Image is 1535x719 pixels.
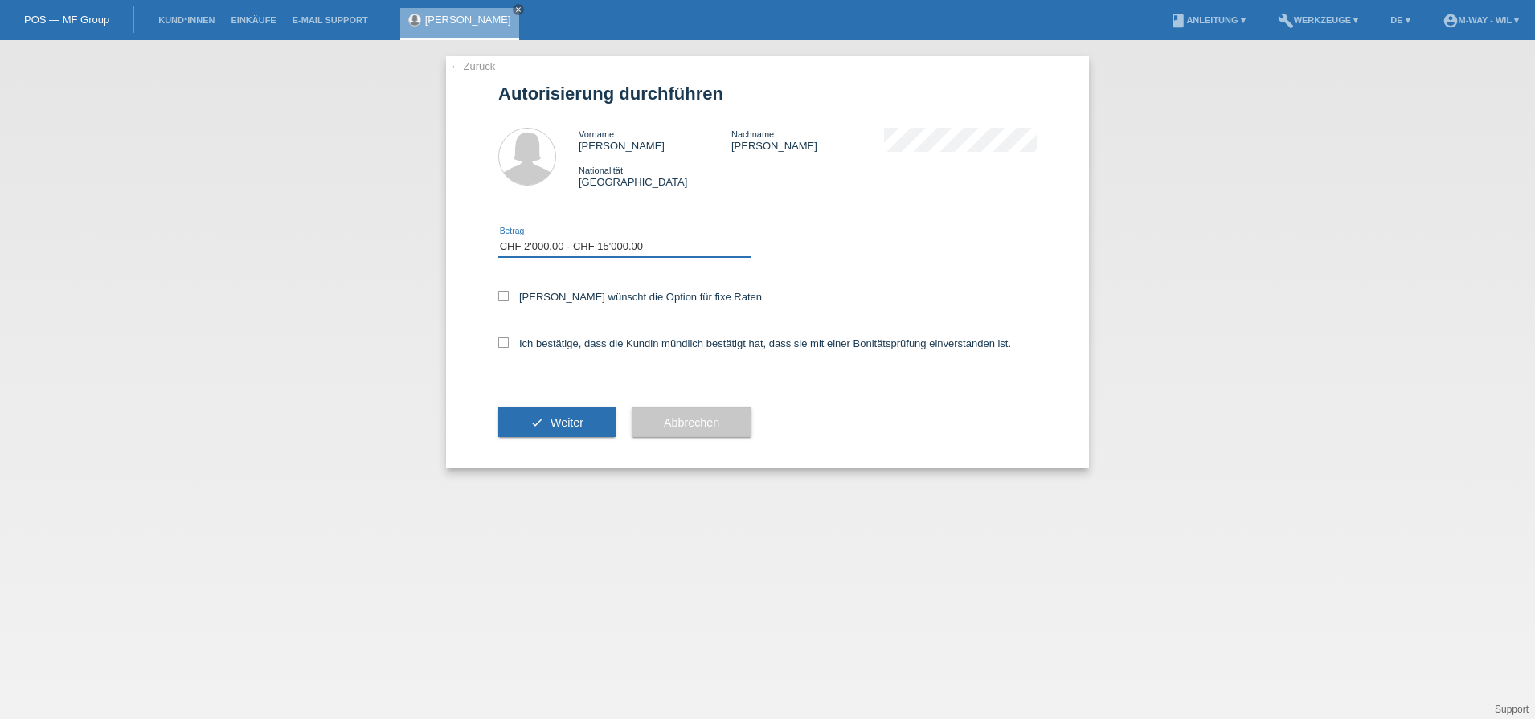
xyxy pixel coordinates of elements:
a: DE ▾ [1382,15,1418,25]
label: Ich bestätige, dass die Kundin mündlich bestätigt hat, dass sie mit einer Bonitätsprüfung einvers... [498,337,1011,349]
a: account_circlem-way - Wil ▾ [1435,15,1527,25]
a: bookAnleitung ▾ [1162,15,1253,25]
a: close [513,4,524,15]
i: account_circle [1443,13,1459,29]
span: Weiter [551,416,583,429]
a: E-Mail Support [284,15,376,25]
button: Abbrechen [632,407,751,438]
span: Nachname [731,129,774,139]
label: [PERSON_NAME] wünscht die Option für fixe Raten [498,291,762,303]
div: [GEOGRAPHIC_DATA] [579,164,731,188]
a: ← Zurück [450,60,495,72]
a: Kund*innen [150,15,223,25]
a: [PERSON_NAME] [425,14,511,26]
h1: Autorisierung durchführen [498,84,1037,104]
div: [PERSON_NAME] [731,128,884,152]
i: close [514,6,522,14]
a: Einkäufe [223,15,284,25]
span: Vorname [579,129,614,139]
div: [PERSON_NAME] [579,128,731,152]
a: buildWerkzeuge ▾ [1270,15,1367,25]
i: book [1170,13,1186,29]
a: POS — MF Group [24,14,109,26]
i: check [530,416,543,429]
a: Support [1495,704,1529,715]
span: Nationalität [579,165,623,175]
span: Abbrechen [664,416,719,429]
button: check Weiter [498,407,616,438]
i: build [1278,13,1294,29]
